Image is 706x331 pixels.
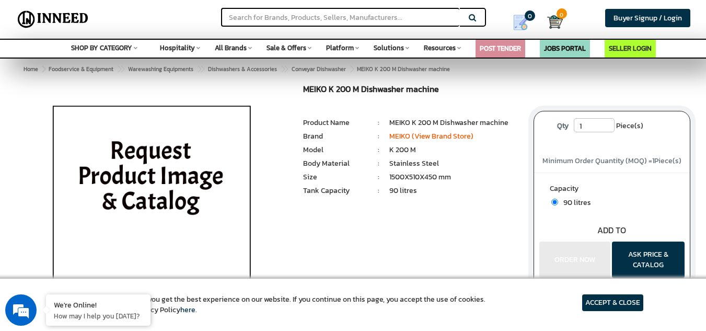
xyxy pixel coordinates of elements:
article: We use cookies to ensure you get the best experience on our website. If you continue on this page... [63,294,485,315]
span: Buyer Signup / Login [614,13,682,24]
li: Stainless Steel [389,158,518,169]
label: Capacity [550,184,675,197]
span: > [42,65,45,73]
span: Resources [424,43,456,53]
li: : [368,172,389,182]
li: 1500X510X450 mm [389,172,518,182]
a: Cart 0 [547,10,554,33]
img: Show My Quotes [513,15,528,30]
span: Conveyar Dishwasher [292,65,346,73]
span: Warewashing Equipments [128,65,193,73]
span: Foodservice & Equipment [49,65,113,73]
a: my Quotes 0 [501,10,547,35]
span: SHOP BY CATEGORY [71,43,132,53]
article: ACCEPT & CLOSE [582,294,643,311]
span: 0 [525,10,535,21]
h1: MEIKO K 200 M Dishwasher machine [303,85,517,97]
li: MEIKO K 200 M Dishwasher machine [389,118,518,128]
a: SELLER LOGIN [609,43,652,53]
input: Search for Brands, Products, Sellers, Manufacturers... [221,8,459,27]
li: : [368,158,389,169]
span: Hospitality [160,43,195,53]
li: Brand [303,131,367,142]
li: Body Material [303,158,367,169]
a: MEIKO (View Brand Store) [389,131,473,142]
span: MEIKO K 200 M Dishwasher machine [47,65,450,73]
span: 0 [557,8,567,19]
a: POST TENDER [480,43,521,53]
li: K 200 M [389,145,518,155]
a: Foodservice & Equipment [47,63,115,75]
span: Platform [326,43,354,53]
img: Cart [547,14,563,30]
span: Dishwashers & Accessories [208,65,277,73]
span: > [281,63,286,75]
label: Qty [552,118,574,134]
a: Conveyar Dishwasher [290,63,348,75]
img: Inneed.Market [14,6,92,32]
div: We're Online! [54,300,143,310]
p: How may I help you today? [54,311,143,321]
div: ADD TO [534,224,690,236]
a: Warewashing Equipments [126,63,195,75]
span: 90 litres [558,197,591,208]
li: : [368,145,389,155]
li: : [368,118,389,128]
span: Minimum Order Quantity (MOQ) = Piece(s) [542,155,681,166]
span: Sale & Offers [267,43,306,53]
a: JOBS PORTAL [544,43,586,53]
li: Model [303,145,367,155]
li: Tank Capacity [303,186,367,196]
li: : [368,131,389,142]
li: 90 litres [389,186,518,196]
a: Buyer Signup / Login [605,9,690,27]
a: here [180,304,195,315]
span: Piece(s) [616,118,643,134]
span: > [117,63,122,75]
span: Solutions [374,43,404,53]
span: > [197,63,202,75]
a: Dishwashers & Accessories [206,63,279,75]
button: ASK PRICE & CATALOG [612,242,685,278]
li: Product Name [303,118,367,128]
a: Home [21,63,40,75]
span: 1 [652,155,654,166]
span: > [350,63,355,75]
span: All Brands [215,43,247,53]
li: Size [303,172,367,182]
li: : [368,186,389,196]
